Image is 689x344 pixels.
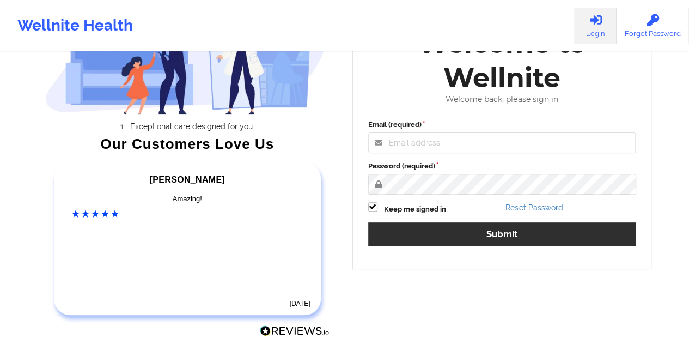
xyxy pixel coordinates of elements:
a: Login [574,8,617,44]
div: Amazing! [72,194,303,204]
button: Submit [368,222,636,246]
li: Exceptional care designed for you. [55,122,330,131]
a: Reviews.io Logo [260,325,330,340]
div: Welcome to Wellnite [361,26,644,95]
time: [DATE] [290,300,310,307]
a: Forgot Password [617,8,689,44]
div: Welcome back, please sign in [361,95,644,104]
label: Password (required) [368,161,636,172]
img: Reviews.io Logo [260,325,330,337]
label: Keep me signed in [384,204,446,215]
a: Reset Password [505,203,563,212]
div: Our Customers Love Us [45,138,330,149]
span: [PERSON_NAME] [150,175,225,184]
input: Email address [368,132,636,153]
label: Email (required) [368,119,636,130]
